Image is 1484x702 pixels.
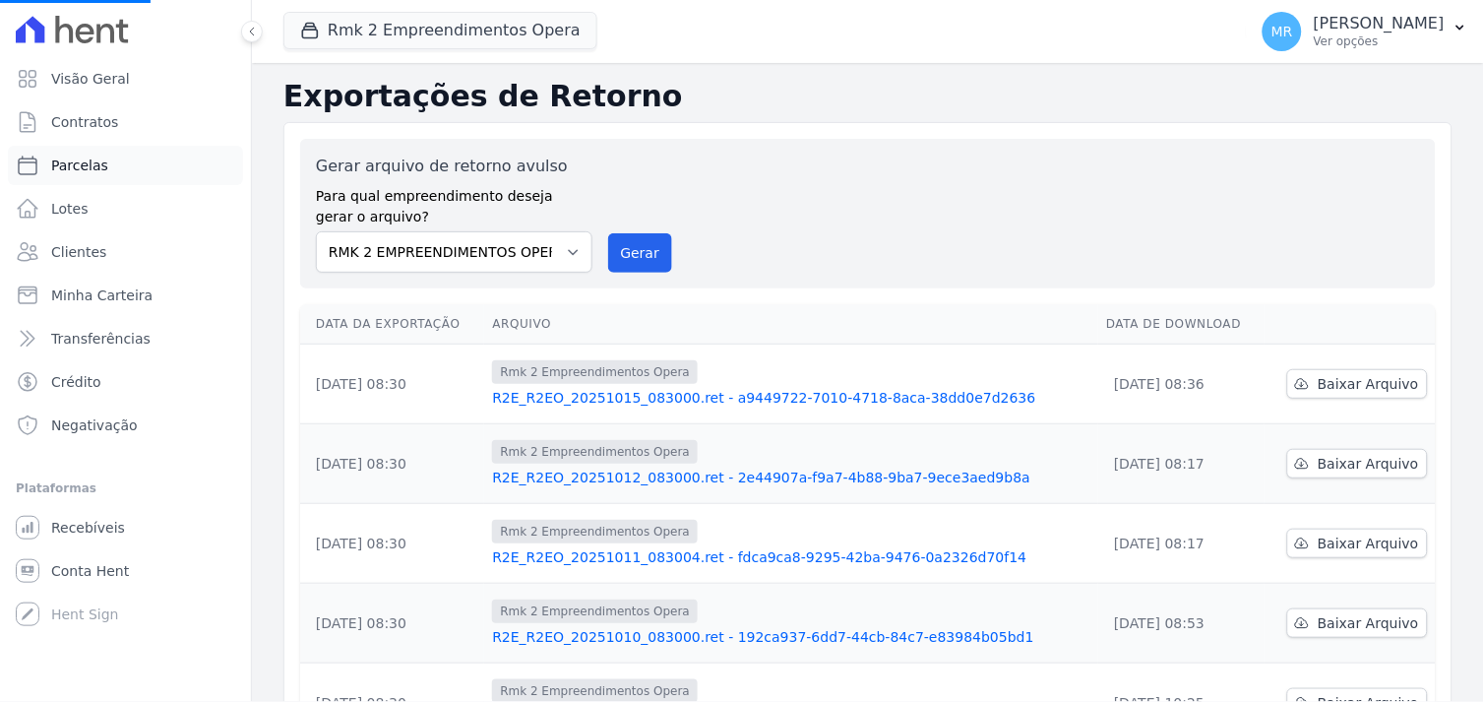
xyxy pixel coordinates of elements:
span: Negativação [51,415,138,435]
span: Visão Geral [51,69,130,89]
span: Baixar Arquivo [1318,534,1419,553]
span: Baixar Arquivo [1318,374,1419,394]
a: Negativação [8,406,243,445]
span: MR [1271,25,1293,38]
p: [PERSON_NAME] [1314,14,1445,33]
button: Rmk 2 Empreendimentos Opera [283,12,597,49]
span: Rmk 2 Empreendimentos Opera [492,600,698,623]
span: Minha Carteira [51,286,153,305]
span: Conta Hent [51,561,129,581]
td: [DATE] 08:17 [1098,504,1264,584]
a: Visão Geral [8,59,243,98]
a: Clientes [8,232,243,272]
label: Gerar arquivo de retorno avulso [316,155,592,178]
span: Recebíveis [51,518,125,538]
span: Parcelas [51,156,108,175]
td: [DATE] 08:36 [1098,345,1264,424]
span: Rmk 2 Empreendimentos Opera [492,440,698,464]
td: [DATE] 08:17 [1098,424,1264,504]
span: Transferências [51,329,151,349]
span: Rmk 2 Empreendimentos Opera [492,360,698,384]
a: Baixar Arquivo [1287,449,1428,479]
a: Conta Hent [8,551,243,591]
td: [DATE] 08:30 [300,504,484,584]
a: Contratos [8,102,243,142]
a: Minha Carteira [8,276,243,315]
td: [DATE] 08:30 [300,584,484,664]
span: Crédito [51,372,101,392]
a: Transferências [8,319,243,358]
a: R2E_R2EO_20251012_083000.ret - 2e44907a-f9a7-4b88-9ba7-9ece3aed9b8a [492,468,1090,487]
td: [DATE] 08:30 [300,345,484,424]
div: Plataformas [16,477,235,500]
th: Arquivo [484,304,1098,345]
a: Baixar Arquivo [1287,369,1428,399]
a: Baixar Arquivo [1287,529,1428,558]
a: R2E_R2EO_20251010_083000.ret - 192ca937-6dd7-44cb-84c7-e83984b05bd1 [492,627,1090,647]
p: Ver opções [1314,33,1445,49]
a: Lotes [8,189,243,228]
td: [DATE] 08:53 [1098,584,1264,664]
a: Recebíveis [8,508,243,547]
a: R2E_R2EO_20251011_083004.ret - fdca9ca8-9295-42ba-9476-0a2326d70f14 [492,547,1090,567]
span: Lotes [51,199,89,219]
td: [DATE] 08:30 [300,424,484,504]
span: Rmk 2 Empreendimentos Opera [492,520,698,543]
button: MR [PERSON_NAME] Ver opções [1247,4,1484,59]
th: Data de Download [1098,304,1264,345]
th: Data da Exportação [300,304,484,345]
h2: Exportações de Retorno [283,79,1453,114]
span: Contratos [51,112,118,132]
a: Crédito [8,362,243,402]
span: Clientes [51,242,106,262]
span: Baixar Arquivo [1318,613,1419,633]
button: Gerar [608,233,673,273]
label: Para qual empreendimento deseja gerar o arquivo? [316,178,592,227]
a: Parcelas [8,146,243,185]
a: Baixar Arquivo [1287,608,1428,638]
a: R2E_R2EO_20251015_083000.ret - a9449722-7010-4718-8aca-38dd0e7d2636 [492,388,1090,408]
span: Baixar Arquivo [1318,454,1419,474]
